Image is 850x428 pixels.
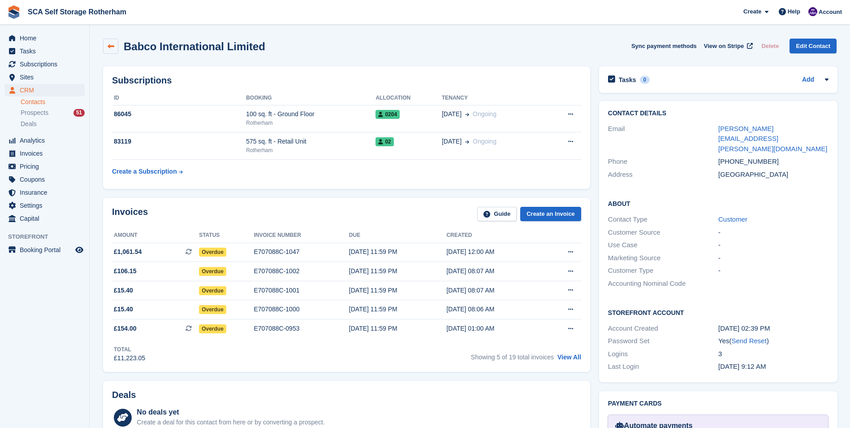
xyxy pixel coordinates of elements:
h2: Storefront Account [608,308,828,317]
a: View All [557,354,581,361]
a: Customer [718,215,747,223]
span: Pricing [20,160,73,173]
div: - [718,240,828,250]
th: Booking [246,91,375,105]
div: [DATE] 02:39 PM [718,323,828,334]
div: Logins [608,349,718,359]
a: menu [4,84,85,96]
h2: Tasks [619,76,636,84]
div: 575 sq. ft - Retail Unit [246,137,375,146]
a: menu [4,45,85,57]
h2: Deals [112,390,136,400]
a: menu [4,134,85,147]
div: [DATE] 11:59 PM [349,324,447,333]
h2: About [608,199,828,208]
span: Subscriptions [20,58,73,70]
div: Create a deal for this contact from here or by converting a prospect. [137,418,324,427]
th: Amount [112,228,199,243]
span: Create [743,7,761,16]
span: ( ) [729,337,768,345]
div: [GEOGRAPHIC_DATA] [718,170,828,180]
div: Accounting Nominal Code [608,279,718,289]
span: £106.15 [114,266,137,276]
a: menu [4,212,85,225]
div: E707088C-1001 [254,286,349,295]
th: Due [349,228,447,243]
div: Contact Type [608,214,718,225]
span: Overdue [199,324,226,333]
span: £154.00 [114,324,137,333]
a: menu [4,199,85,212]
div: [DATE] 11:59 PM [349,305,447,314]
div: - [718,253,828,263]
a: View on Stripe [700,39,755,53]
span: Prospects [21,109,48,117]
a: menu [4,58,85,70]
div: Customer Type [608,266,718,276]
div: 83119 [112,137,246,146]
th: Status [199,228,254,243]
div: [DATE] 12:00 AM [446,247,543,257]
span: Account [819,8,842,17]
span: View on Stripe [704,42,744,51]
div: - [718,266,828,276]
div: Customer Source [608,227,718,238]
div: [PHONE_NUMBER] [718,157,828,167]
a: Edit Contact [790,39,837,53]
th: Created [446,228,543,243]
th: Tenancy [442,91,545,105]
a: menu [4,147,85,160]
a: menu [4,160,85,173]
div: E707088C-1002 [254,266,349,276]
a: [PERSON_NAME][EMAIL_ADDRESS][PERSON_NAME][DOMAIN_NAME] [718,125,827,153]
a: menu [4,244,85,256]
span: Analytics [20,134,73,147]
div: [DATE] 11:59 PM [349,266,447,276]
a: SCA Self Storage Rotherham [24,4,130,19]
a: Prospects 51 [21,108,85,118]
a: menu [4,173,85,186]
span: Overdue [199,267,226,276]
h2: Invoices [112,207,148,222]
a: Create an Invoice [520,207,581,222]
div: E707088C-0953 [254,324,349,333]
h2: Payment cards [608,400,828,407]
span: Overdue [199,286,226,295]
span: Overdue [199,248,226,257]
div: Last Login [608,362,718,372]
div: Total [114,345,145,354]
span: £1,061.54 [114,247,142,257]
span: Ongoing [473,110,496,118]
span: 02 [375,137,393,146]
div: [DATE] 08:06 AM [446,305,543,314]
th: ID [112,91,246,105]
a: Add [802,75,814,85]
button: Delete [758,39,782,53]
div: Password Set [608,336,718,346]
img: stora-icon-8386f47178a22dfd0bd8f6a31ec36ba5ce8667c1dd55bd0f319d3a0aa187defe.svg [7,5,21,19]
div: 0 [640,76,650,84]
div: No deals yet [137,407,324,418]
span: £15.40 [114,286,133,295]
div: 51 [73,109,85,117]
div: 86045 [112,109,246,119]
span: Ongoing [473,138,496,145]
div: - [718,227,828,238]
div: Account Created [608,323,718,334]
div: Yes [718,336,828,346]
div: 3 [718,349,828,359]
div: [DATE] 08:07 AM [446,286,543,295]
span: Home [20,32,73,44]
a: menu [4,186,85,199]
div: Phone [608,157,718,167]
a: Create a Subscription [112,163,183,180]
a: Preview store [74,245,85,255]
span: Storefront [8,232,89,241]
span: Tasks [20,45,73,57]
a: Contacts [21,98,85,106]
span: Settings [20,199,73,212]
div: E707088C-1000 [254,305,349,314]
th: Allocation [375,91,442,105]
time: 2025-05-16 08:12:35 UTC [718,362,766,370]
button: Sync payment methods [631,39,697,53]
